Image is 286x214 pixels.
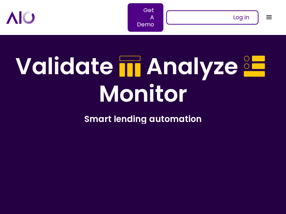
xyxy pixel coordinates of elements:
a: Log In [166,10,258,25]
div: menu [258,7,280,28]
h1: Monitor [99,80,187,108]
h2: Smart lending automation [11,113,275,124]
h1: Analyze [146,53,238,80]
h1: Validate [15,53,113,80]
a: Get A Demo [128,3,163,32]
a: home [6,11,166,24]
